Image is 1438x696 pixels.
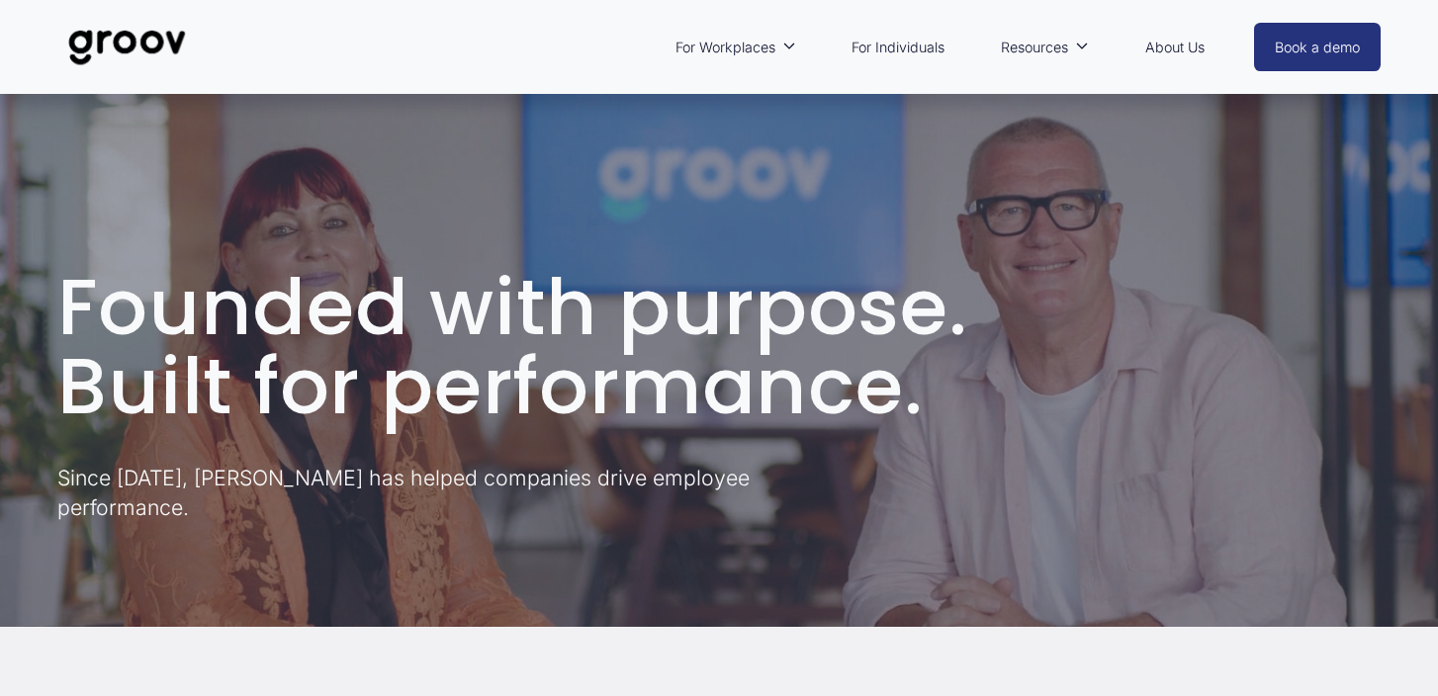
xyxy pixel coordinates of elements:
a: Book a demo [1254,23,1381,71]
h1: Founded with purpose. Built for performance. [57,268,1381,428]
p: Since [DATE], [PERSON_NAME] has helped companies drive employee performance. [57,464,825,522]
a: folder dropdown [991,25,1099,70]
a: For Individuals [842,25,954,70]
span: For Workplaces [675,35,775,60]
a: About Us [1135,25,1214,70]
img: Groov | Unlock Human Potential at Work and in Life [57,15,197,80]
span: Resources [1001,35,1068,60]
a: folder dropdown [666,25,806,70]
